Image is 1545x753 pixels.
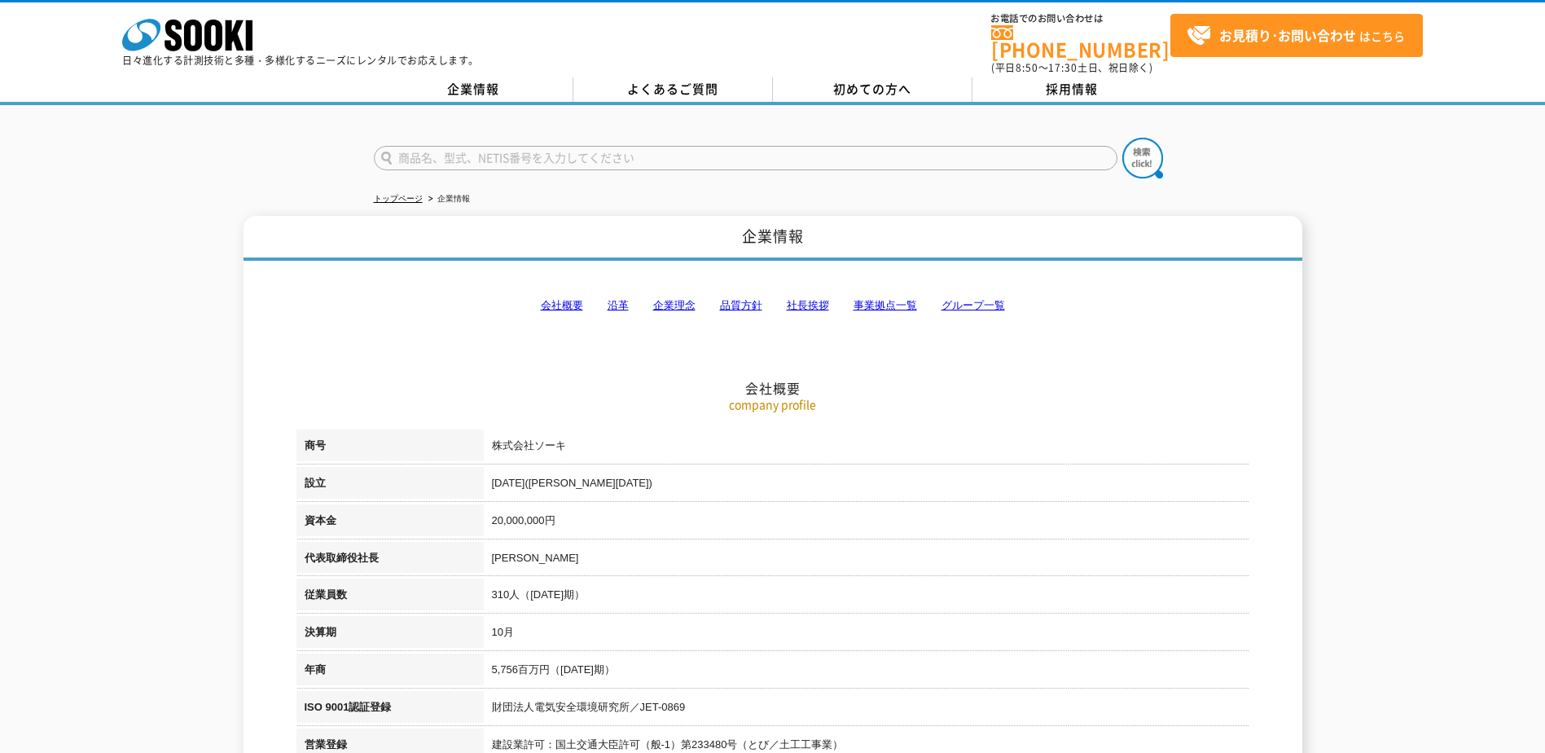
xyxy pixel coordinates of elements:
a: [PHONE_NUMBER] [991,25,1170,59]
span: (平日 ～ 土日、祝日除く) [991,60,1152,75]
a: 初めての方へ [773,77,972,102]
th: 商号 [296,429,484,467]
span: 8:50 [1016,60,1038,75]
th: 年商 [296,654,484,691]
a: 沿革 [608,299,629,311]
td: 310人（[DATE]期） [484,579,1249,616]
h1: 企業情報 [244,216,1302,261]
a: 企業理念 [653,299,696,311]
input: 商品名、型式、NETIS番号を入力してください [374,146,1117,170]
h2: 会社概要 [296,217,1249,397]
th: 従業員数 [296,579,484,616]
p: company profile [296,396,1249,413]
img: btn_search.png [1122,138,1163,178]
a: グループ一覧 [941,299,1005,311]
th: 代表取締役社長 [296,542,484,579]
td: [PERSON_NAME] [484,542,1249,579]
td: 財団法人電気安全環境研究所／JET-0869 [484,691,1249,729]
td: 10月 [484,616,1249,654]
th: 設立 [296,467,484,504]
span: 初めての方へ [833,80,911,98]
span: お電話でのお問い合わせは [991,14,1170,24]
span: 17:30 [1048,60,1078,75]
li: 企業情報 [425,191,470,208]
p: 日々進化する計測技術と多種・多様化するニーズにレンタルでお応えします。 [122,55,479,65]
a: 品質方針 [720,299,762,311]
a: 企業情報 [374,77,573,102]
td: 20,000,000円 [484,504,1249,542]
a: 社長挨拶 [787,299,829,311]
th: 決算期 [296,616,484,654]
th: ISO 9001認証登録 [296,691,484,729]
a: よくあるご質問 [573,77,773,102]
th: 資本金 [296,504,484,542]
a: 採用情報 [972,77,1172,102]
td: 株式会社ソーキ [484,429,1249,467]
td: [DATE]([PERSON_NAME][DATE]) [484,467,1249,504]
strong: お見積り･お問い合わせ [1219,25,1356,45]
a: お見積り･お問い合わせはこちら [1170,14,1423,57]
span: はこちら [1187,24,1405,48]
a: 事業拠点一覧 [854,299,917,311]
a: トップページ [374,194,423,203]
a: 会社概要 [541,299,583,311]
td: 5,756百万円（[DATE]期） [484,654,1249,691]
